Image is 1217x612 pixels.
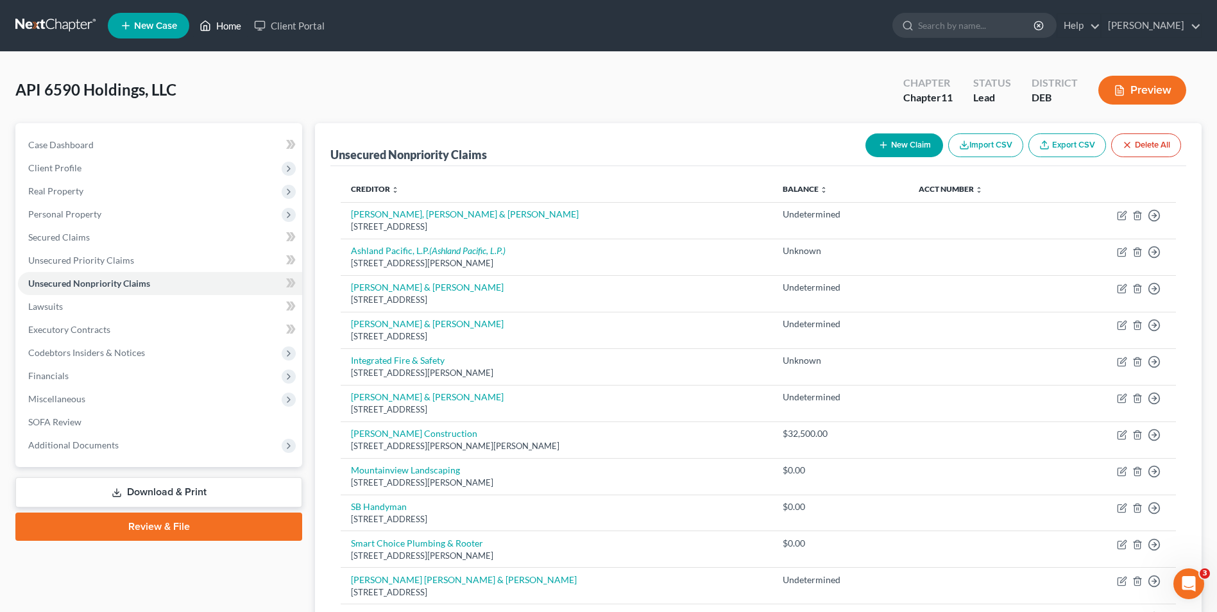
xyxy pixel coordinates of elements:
div: Undetermined [783,208,898,221]
div: Unknown [783,244,898,257]
a: Review & File [15,513,302,541]
a: Download & Print [15,477,302,507]
a: Smart Choice Plumbing & Rooter [351,538,483,548]
div: District [1032,76,1078,90]
div: Undetermined [783,574,898,586]
div: [STREET_ADDRESS][PERSON_NAME][PERSON_NAME] [351,440,762,452]
span: Secured Claims [28,232,90,242]
span: Real Property [28,185,83,196]
span: Unsecured Nonpriority Claims [28,278,150,289]
div: Unsecured Nonpriority Claims [330,147,487,162]
a: Creditor unfold_more [351,184,399,194]
button: Preview [1098,76,1186,105]
div: [STREET_ADDRESS] [351,294,762,306]
span: 3 [1200,568,1210,579]
div: [STREET_ADDRESS][PERSON_NAME] [351,550,762,562]
a: Unsecured Nonpriority Claims [18,272,302,295]
a: Executory Contracts [18,318,302,341]
span: Additional Documents [28,439,119,450]
a: Help [1057,14,1100,37]
div: [STREET_ADDRESS] [351,586,762,599]
div: $0.00 [783,500,898,513]
a: Mountainview Landscaping [351,464,460,475]
div: [STREET_ADDRESS] [351,513,762,525]
span: Codebtors Insiders & Notices [28,347,145,358]
i: unfold_more [975,186,983,194]
span: New Case [134,21,177,31]
iframe: Intercom live chat [1173,568,1204,599]
div: Chapter [903,90,953,105]
i: (Ashland Pacific, L.P.) [429,245,506,256]
a: Case Dashboard [18,133,302,157]
div: Chapter [903,76,953,90]
div: Unknown [783,354,898,367]
div: [STREET_ADDRESS][PERSON_NAME] [351,477,762,489]
span: Personal Property [28,208,101,219]
a: Ashland Pacific, L.P.(Ashland Pacific, L.P.) [351,245,506,256]
a: Home [193,14,248,37]
a: Export CSV [1028,133,1106,157]
div: Lead [973,90,1011,105]
input: Search by name... [918,13,1035,37]
div: Status [973,76,1011,90]
div: $0.00 [783,537,898,550]
a: [PERSON_NAME] & [PERSON_NAME] [351,318,504,329]
i: unfold_more [820,186,828,194]
span: Client Profile [28,162,81,173]
i: unfold_more [391,186,399,194]
a: Client Portal [248,14,331,37]
span: Financials [28,370,69,381]
a: Integrated Fire & Safety [351,355,445,366]
div: $0.00 [783,464,898,477]
a: Secured Claims [18,226,302,249]
div: Undetermined [783,281,898,294]
a: SB Handyman [351,501,407,512]
span: Case Dashboard [28,139,94,150]
div: $32,500.00 [783,427,898,440]
button: New Claim [865,133,943,157]
span: Unsecured Priority Claims [28,255,134,266]
div: [STREET_ADDRESS] [351,221,762,233]
div: Undetermined [783,318,898,330]
a: [PERSON_NAME] [1102,14,1201,37]
span: Executory Contracts [28,324,110,335]
div: Undetermined [783,391,898,404]
div: DEB [1032,90,1078,105]
a: [PERSON_NAME] & [PERSON_NAME] [351,282,504,293]
a: [PERSON_NAME] & [PERSON_NAME] [351,391,504,402]
div: [STREET_ADDRESS] [351,404,762,416]
span: SOFA Review [28,416,81,427]
span: API 6590 Holdings, LLC [15,80,176,99]
a: [PERSON_NAME] [PERSON_NAME] & [PERSON_NAME] [351,574,577,585]
div: [STREET_ADDRESS][PERSON_NAME] [351,257,762,269]
a: Acct Number unfold_more [919,184,983,194]
div: [STREET_ADDRESS][PERSON_NAME] [351,367,762,379]
button: Delete All [1111,133,1181,157]
a: Unsecured Priority Claims [18,249,302,272]
div: [STREET_ADDRESS] [351,330,762,343]
a: [PERSON_NAME] Construction [351,428,477,439]
a: Balance unfold_more [783,184,828,194]
a: Lawsuits [18,295,302,318]
span: 11 [941,91,953,103]
span: Miscellaneous [28,393,85,404]
a: [PERSON_NAME], [PERSON_NAME] & [PERSON_NAME] [351,208,579,219]
span: Lawsuits [28,301,63,312]
a: SOFA Review [18,411,302,434]
button: Import CSV [948,133,1023,157]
